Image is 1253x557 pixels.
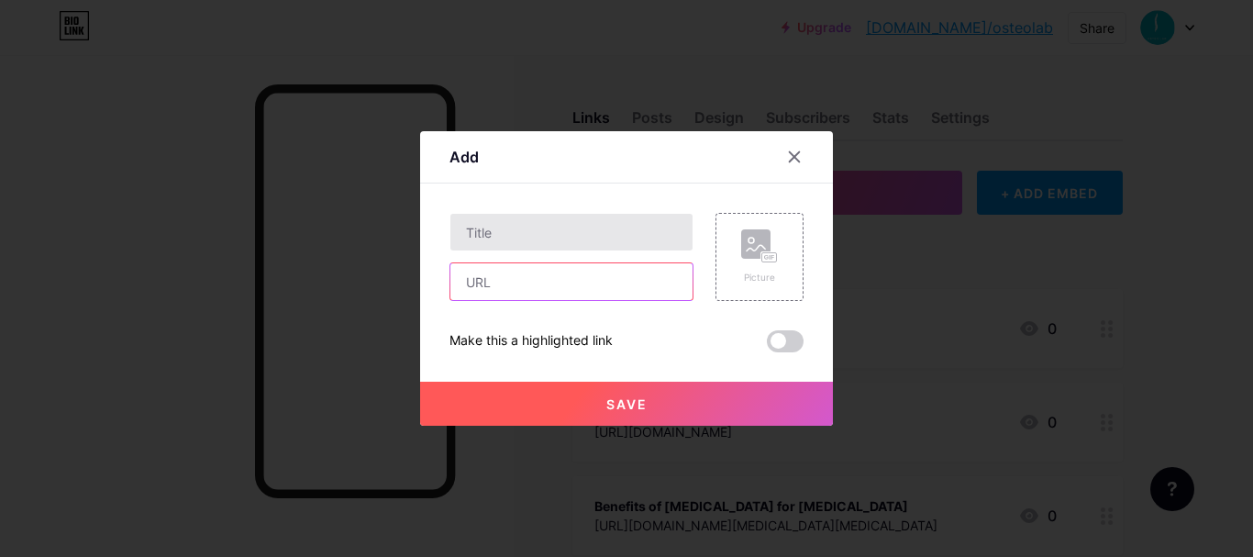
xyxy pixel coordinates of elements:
[606,396,648,412] span: Save
[450,214,693,251] input: Title
[741,271,778,284] div: Picture
[449,146,479,168] div: Add
[449,330,613,352] div: Make this a highlighted link
[420,382,833,426] button: Save
[450,263,693,300] input: URL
